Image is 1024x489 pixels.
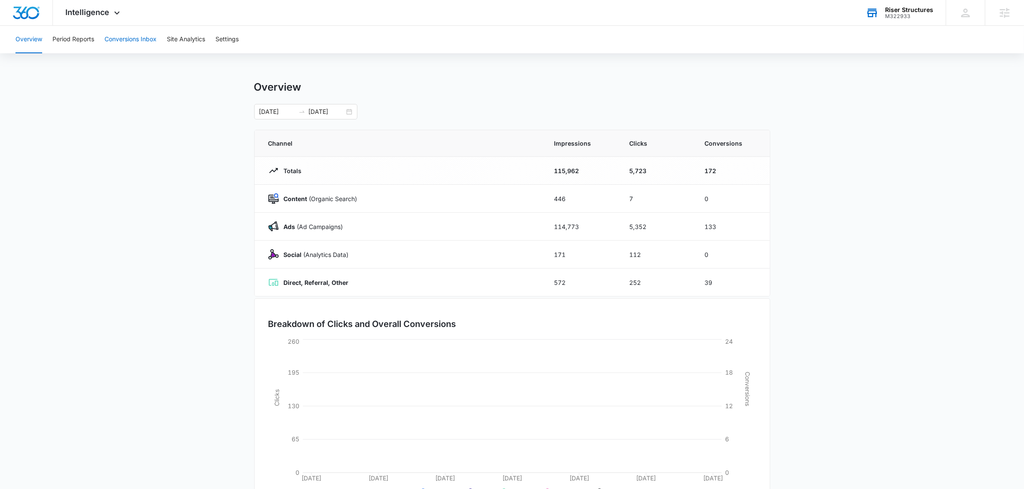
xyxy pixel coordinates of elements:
img: Ads [268,221,279,232]
tspan: [DATE] [502,474,522,482]
tspan: Clicks [273,389,280,406]
input: Start date [259,107,295,116]
img: Content [268,193,279,204]
tspan: 130 [288,402,299,410]
div: account name [885,6,933,13]
img: Social [268,249,279,260]
span: Clicks [630,139,684,148]
tspan: Conversions [744,372,751,406]
td: 5,352 [619,213,695,241]
tspan: 195 [288,369,299,376]
span: Impressions [554,139,609,148]
span: swap-right [298,108,305,115]
strong: Social [284,251,302,258]
tspan: 24 [725,338,733,345]
tspan: 6 [725,435,729,443]
p: Totals [279,166,302,175]
td: 446 [544,185,619,213]
span: to [298,108,305,115]
p: (Ad Campaigns) [279,222,343,231]
tspan: [DATE] [569,474,589,482]
input: End date [309,107,344,116]
tspan: 18 [725,369,733,376]
p: (Organic Search) [279,194,357,203]
tspan: 0 [295,469,299,476]
tspan: [DATE] [703,474,723,482]
span: Channel [268,139,534,148]
td: 112 [619,241,695,269]
h3: Breakdown of Clicks and Overall Conversions [268,318,456,330]
strong: Direct, Referral, Other [284,279,349,286]
tspan: 65 [292,435,299,443]
td: 114,773 [544,213,619,241]
tspan: 0 [725,469,729,476]
td: 171 [544,241,619,269]
td: 572 [544,269,619,296]
td: 252 [619,269,695,296]
td: 39 [695,269,770,296]
td: 5,723 [619,157,695,185]
div: account id [885,13,933,19]
tspan: 260 [288,338,299,345]
strong: Content [284,195,308,202]
td: 7 [619,185,695,213]
strong: Ads [284,223,295,230]
td: 0 [695,241,770,269]
td: 115,962 [544,157,619,185]
p: (Analytics Data) [279,250,349,259]
tspan: [DATE] [301,474,321,482]
td: 0 [695,185,770,213]
td: 172 [695,157,770,185]
button: Site Analytics [167,26,205,53]
tspan: [DATE] [636,474,656,482]
tspan: [DATE] [435,474,455,482]
h1: Overview [254,81,301,94]
button: Period Reports [52,26,94,53]
tspan: [DATE] [368,474,388,482]
button: Overview [15,26,42,53]
button: Settings [215,26,239,53]
td: 133 [695,213,770,241]
button: Conversions Inbox [105,26,157,53]
span: Conversions [705,139,756,148]
tspan: 12 [725,402,733,410]
span: Intelligence [66,8,110,17]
